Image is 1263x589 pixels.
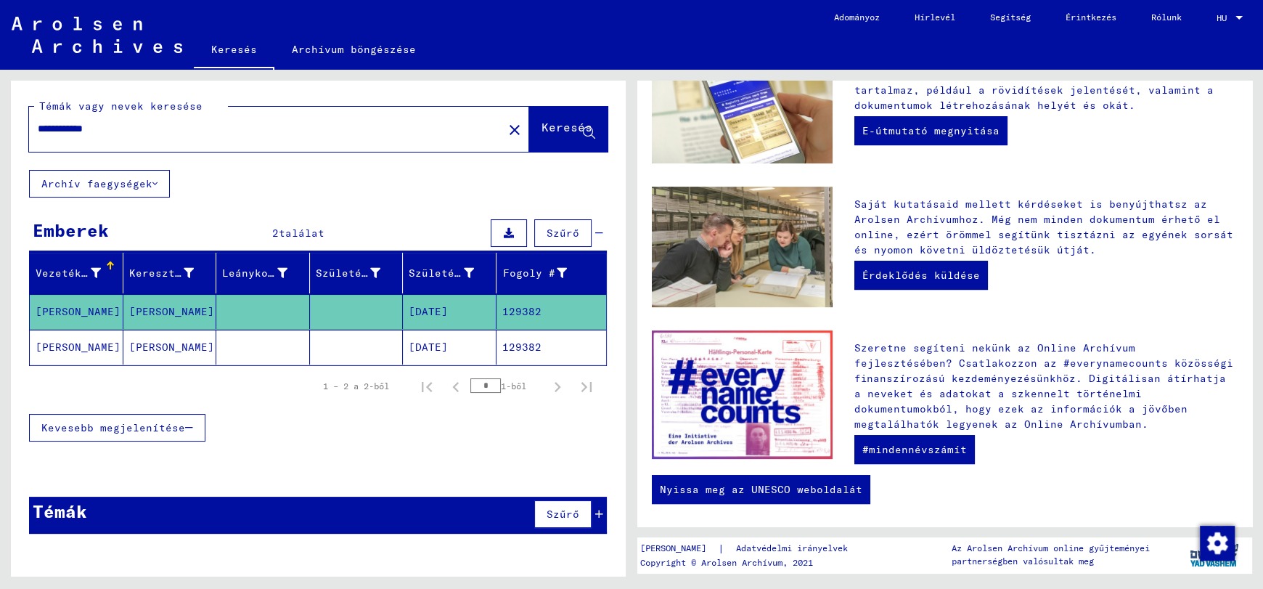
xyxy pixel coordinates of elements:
[952,543,1150,553] font: Az Arolsen Archívum online gyűjteményei
[129,267,195,280] font: Keresztnév
[41,177,152,190] font: Archív faegységek
[33,219,109,241] font: Emberek
[36,341,120,354] font: [PERSON_NAME]
[409,267,494,280] font: Születési idő
[29,170,170,198] button: Archív faegységek
[652,330,833,459] img: enc.jpg
[502,261,589,285] div: Fogoly #
[409,305,448,318] font: [DATE]
[409,341,448,354] font: [DATE]
[36,261,123,285] div: Vezetéknév
[33,500,87,522] font: Témák
[222,261,309,285] div: Leánykori név
[39,99,203,113] font: Témák vagy nevek keresése
[501,381,526,391] font: 1-ből
[12,17,182,53] img: Arolsen_neg.svg
[216,253,310,293] mat-header-cell: Leánykori név
[129,261,216,285] div: Keresztnév
[660,483,862,496] font: Nyissa meg az UNESCO weboldalát
[496,253,607,293] mat-header-cell: Fogoly #
[854,116,1007,145] a: E-útmutató megnyitása
[547,508,579,521] font: Szűrő
[862,443,967,456] font: #mindennévszámít
[1066,12,1116,23] font: Érintkezés
[834,12,880,23] font: Adományoz
[36,267,101,280] font: Vezetéknév
[272,227,279,240] font: 2
[854,435,975,464] a: #mindennévszámít
[534,219,592,247] button: Szűrő
[323,381,389,391] font: 1 – 2 a 2-ből
[41,421,185,434] font: Kevesebb megjelenítése
[547,227,579,240] font: Szűrő
[652,42,833,163] img: eguide.jpg
[990,12,1031,23] font: Segítség
[718,542,724,555] font: |
[310,253,404,293] mat-header-cell: Születési hely
[292,43,416,56] font: Archívum böngészése
[506,121,523,139] mat-icon: close
[1151,12,1182,23] font: Rólunk
[500,115,529,144] button: Világos
[541,120,592,134] font: Keresés
[862,124,1000,137] font: E-útmutató megnyitása
[1217,12,1227,23] font: HU
[724,541,865,556] a: Adatvédelmi irányelvek
[952,556,1094,566] font: partnerségben valósultak meg
[1199,525,1234,560] div: Hozzájárulás módosítása
[502,341,541,354] font: 129382
[403,253,496,293] mat-header-cell: Születési idő
[441,372,470,401] button: Előző oldal
[854,341,1233,431] font: Szeretne segíteni nekünk az Online Archívum fejlesztésében? Csatlakozzon az #everynamecounts közö...
[652,475,870,504] a: Nyissa meg az UNESCO weboldalát
[503,267,555,280] font: Fogoly #
[543,372,572,401] button: Következő oldal
[194,32,274,70] a: Keresés
[529,107,608,152] button: Keresés
[640,557,813,568] font: Copyright © Arolsen Archívum, 2021
[534,500,592,528] button: Szűrő
[29,414,205,442] button: Kevesebb megjelenítése
[572,372,601,401] button: Utolsó oldal
[1187,537,1241,573] img: yv_logo.png
[502,305,541,318] font: 129382
[652,187,833,307] img: inquiries.jpg
[862,269,980,282] font: Érdeklődés küldése
[211,43,257,56] font: Keresés
[274,32,433,67] a: Archívum böngészése
[412,372,441,401] button: Első oldal
[854,198,1233,256] font: Saját kutatásaid mellett kérdéseket is benyújthatsz az Arolsen Archívumhoz. Még nem minden dokume...
[129,341,214,354] font: [PERSON_NAME]
[409,261,496,285] div: Születési idő
[222,267,307,280] font: Leánykori név
[316,267,407,280] font: Születési hely
[129,305,214,318] font: [PERSON_NAME]
[123,253,217,293] mat-header-cell: Keresztnév
[1200,526,1235,561] img: Hozzájárulás módosítása
[279,227,324,240] font: találat
[30,253,123,293] mat-header-cell: Vezetéknév
[640,541,718,556] a: [PERSON_NAME]
[854,261,988,290] a: Érdeklődés küldése
[736,543,848,553] font: Adatvédelmi irányelvek
[915,12,955,23] font: Hírlevél
[316,261,403,285] div: Születési hely
[36,305,120,318] font: [PERSON_NAME]
[640,543,706,553] font: [PERSON_NAME]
